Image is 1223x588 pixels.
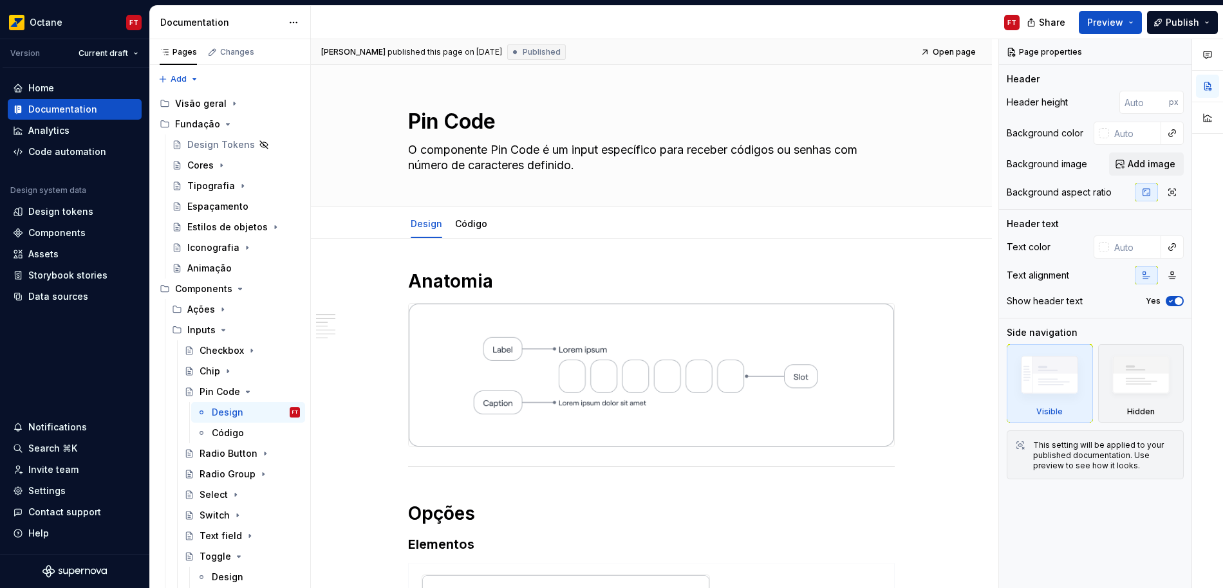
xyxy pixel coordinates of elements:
[917,43,982,61] a: Open page
[8,99,142,120] a: Documentation
[292,406,298,419] div: FT
[10,185,86,196] div: Design system data
[160,47,197,57] div: Pages
[28,82,54,95] div: Home
[8,417,142,437] button: Notifications
[200,509,230,522] div: Switch
[200,550,231,563] div: Toggle
[167,258,305,279] a: Animação
[1007,186,1112,199] div: Background aspect ratio
[167,299,305,320] div: Ações
[1128,158,1175,170] span: Add image
[1146,296,1161,306] label: Yes
[28,248,59,261] div: Assets
[179,381,305,402] a: Pin Code
[187,200,248,213] div: Espaçamento
[523,47,561,57] span: Published
[28,269,107,282] div: Storybook stories
[28,484,66,497] div: Settings
[179,546,305,567] a: Toggle
[191,402,305,423] a: DesignFT
[406,106,892,137] textarea: Pin Code
[200,365,220,378] div: Chip
[28,421,87,434] div: Notifications
[212,427,244,439] div: Código
[42,565,107,578] svg: Supernova Logo
[411,218,442,229] a: Design
[200,529,242,542] div: Text field
[1007,269,1069,282] div: Text alignment
[200,468,256,481] div: Radio Group
[1109,122,1161,145] input: Auto
[212,406,243,419] div: Design
[408,535,895,553] h3: Elementos
[154,70,203,88] button: Add
[175,118,220,131] div: Fundação
[167,196,305,217] a: Espaçamento
[406,140,892,176] textarea: O componente Pin Code é um input específico para receber códigos ou senhas com número de caracter...
[455,218,487,229] a: Código
[220,47,254,57] div: Changes
[1127,407,1155,417] div: Hidden
[167,176,305,196] a: Tipografia
[200,344,244,357] div: Checkbox
[1007,127,1083,140] div: Background color
[409,304,894,446] img: 77fb0d2e-05e5-4eec-9ecb-a33568db3b7d.png
[154,93,305,114] div: Visão geral
[179,505,305,526] a: Switch
[1007,217,1059,230] div: Header text
[10,48,40,59] div: Version
[933,47,976,57] span: Open page
[154,279,305,299] div: Components
[154,114,305,134] div: Fundação
[1119,91,1169,114] input: Auto
[187,179,235,192] div: Tipografia
[1007,73,1040,86] div: Header
[73,44,144,62] button: Current draft
[8,78,142,98] a: Home
[1007,17,1016,28] div: FT
[1007,241,1050,253] div: Text color
[1109,235,1161,259] input: Auto
[200,385,240,398] div: Pin Code
[191,423,305,443] a: Código
[171,74,187,84] span: Add
[450,210,492,237] div: Código
[321,47,386,57] span: [PERSON_NAME]
[1039,16,1065,29] span: Share
[179,484,305,505] a: Select
[175,97,227,110] div: Visão geral
[187,221,268,234] div: Estilos de objetos
[1166,16,1199,29] span: Publish
[387,47,502,57] div: published this page on [DATE]
[1007,344,1093,423] div: Visible
[28,442,77,455] div: Search ⌘K
[28,463,79,476] div: Invite team
[9,15,24,30] img: e8093afa-4b23-4413-bf51-00cde92dbd3f.png
[8,481,142,501] a: Settings
[1087,16,1123,29] span: Preview
[1109,152,1184,176] button: Add image
[175,282,232,295] div: Components
[191,567,305,587] a: Design
[179,340,305,361] a: Checkbox
[408,502,895,525] h1: Opções
[30,16,62,29] div: Octane
[28,103,97,116] div: Documentation
[1007,96,1068,109] div: Header height
[129,17,138,28] div: FT
[179,361,305,381] a: Chip
[212,571,243,583] div: Design
[8,223,142,243] a: Components
[167,237,305,258] a: Iconografia
[179,526,305,546] a: Text field
[1147,11,1218,34] button: Publish
[8,459,142,480] a: Invite team
[28,527,49,540] div: Help
[1098,344,1184,423] div: Hidden
[187,159,214,172] div: Cores
[1007,326,1078,339] div: Side navigation
[160,16,282,29] div: Documentation
[8,120,142,141] a: Analytics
